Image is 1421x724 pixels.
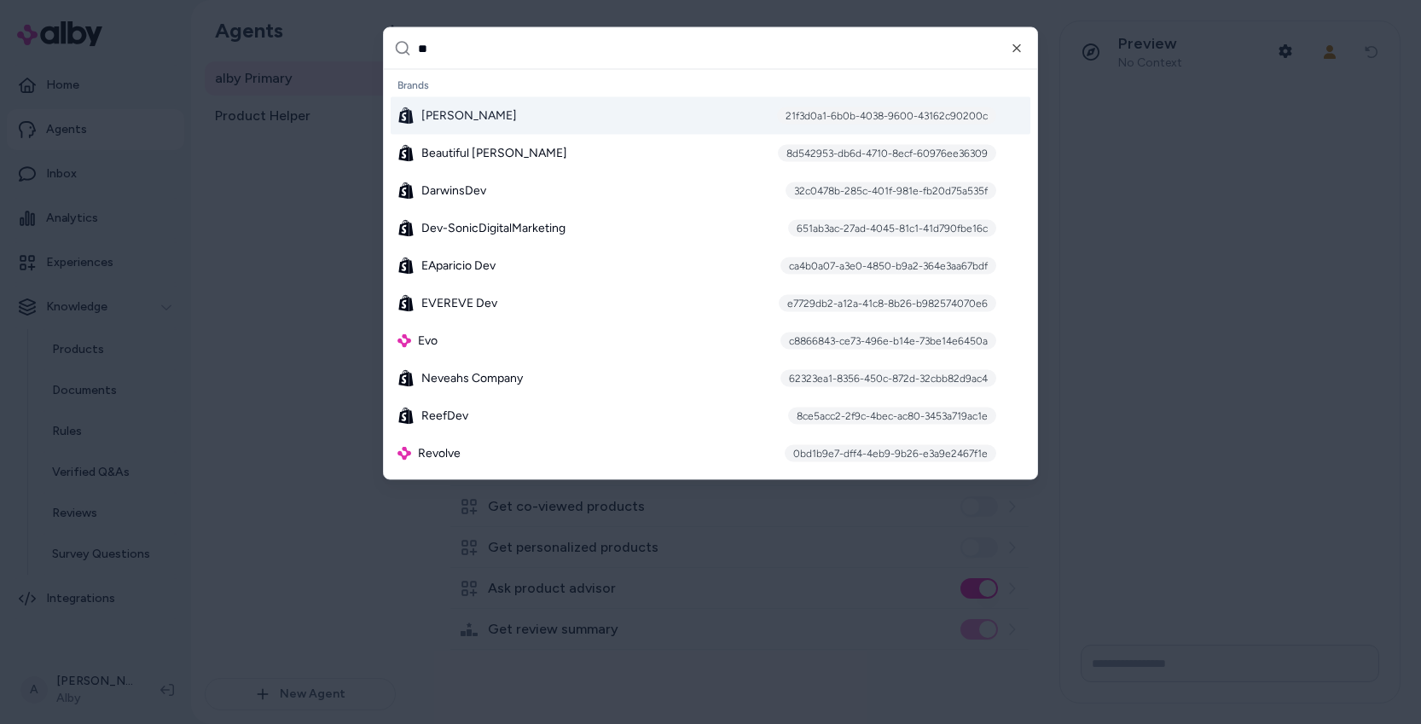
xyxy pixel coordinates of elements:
[780,333,996,350] div: c8866843-ce73-496e-b14e-73be14e6450a
[780,258,996,275] div: ca4b0a07-a3e0-4850-b9a2-364e3aa67bdf
[421,370,523,387] span: Neveahs Company
[391,73,1030,97] div: Brands
[421,220,565,237] span: Dev-SonicDigitalMarketing
[786,182,996,200] div: 32c0478b-285c-401f-981e-fb20d75a535f
[785,445,996,462] div: 0bd1b9e7-dff4-4eb9-9b26-e3a9e2467f1e
[421,408,468,425] span: ReefDev
[418,445,461,462] span: Revolve
[397,334,411,348] img: alby Logo
[421,107,517,125] span: [PERSON_NAME]
[421,295,497,312] span: EVEREVE Dev
[418,333,438,350] span: Evo
[778,145,996,162] div: 8d542953-db6d-4710-8ecf-60976ee36309
[421,258,496,275] span: EAparicio Dev
[777,107,996,125] div: 21f3d0a1-6b0b-4038-9600-43162c90200c
[780,370,996,387] div: 62323ea1-8356-450c-872d-32cbb82d9ac4
[788,220,996,237] div: 651ab3ac-27ad-4045-81c1-41d790fbe16c
[788,408,996,425] div: 8ce5acc2-2f9c-4bec-ac80-3453a719ac1e
[397,447,411,460] img: alby Logo
[421,182,486,200] span: DarwinsDev
[421,145,567,162] span: Beautiful [PERSON_NAME]
[779,295,996,312] div: e7729db2-a12a-41c8-8b26-b982574070e6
